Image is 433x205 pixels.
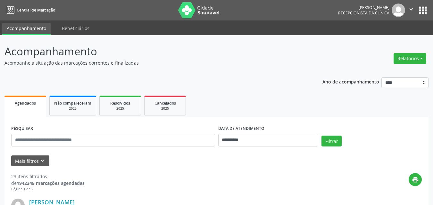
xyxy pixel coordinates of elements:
span: Resolvidos [110,100,130,106]
div: 2025 [54,106,91,111]
label: PESQUISAR [11,124,33,134]
i: print [412,176,419,183]
button:  [405,4,417,17]
button: Relatórios [394,53,426,64]
a: Central de Marcação [4,5,55,15]
div: de [11,180,85,186]
strong: 1942345 marcações agendadas [17,180,85,186]
div: [PERSON_NAME] [338,5,389,10]
i:  [408,6,415,13]
p: Ano de acompanhamento [322,77,379,85]
p: Acompanhamento [4,43,301,59]
span: Cancelados [154,100,176,106]
img: img [392,4,405,17]
p: Acompanhe a situação das marcações correntes e finalizadas [4,59,301,66]
button: Mais filtroskeyboard_arrow_down [11,155,49,167]
span: Não compareceram [54,100,91,106]
div: 2025 [149,106,181,111]
span: Central de Marcação [17,7,55,13]
button: print [409,173,422,186]
span: Recepcionista da clínica [338,10,389,16]
div: Página 1 de 2 [11,186,85,192]
a: Acompanhamento [2,23,51,35]
a: Beneficiários [57,23,94,34]
button: apps [417,5,429,16]
span: Agendados [15,100,36,106]
div: 2025 [104,106,136,111]
i: keyboard_arrow_down [39,157,46,164]
button: Filtrar [321,136,342,146]
div: 23 itens filtrados [11,173,85,180]
label: DATA DE ATENDIMENTO [218,124,264,134]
